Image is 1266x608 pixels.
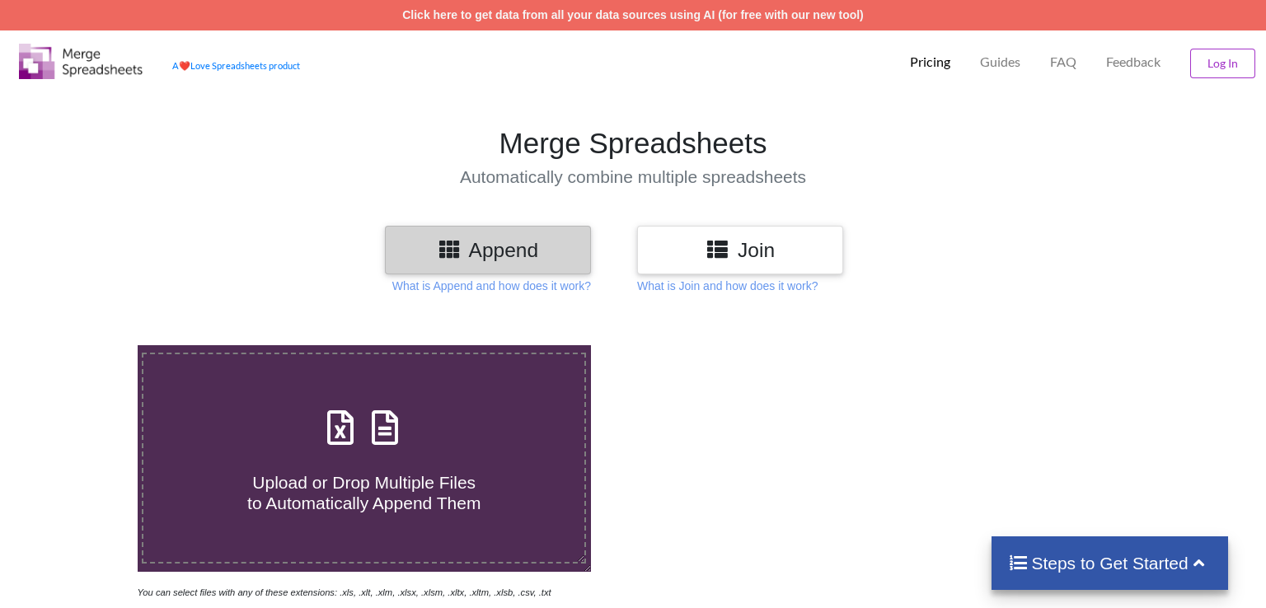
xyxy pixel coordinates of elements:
i: You can select files with any of these extensions: .xls, .xlt, .xlm, .xlsx, .xlsm, .xltx, .xltm, ... [138,587,551,597]
p: What is Join and how does it work? [637,278,818,294]
a: AheartLove Spreadsheets product [172,60,300,71]
span: heart [179,60,190,71]
p: Pricing [910,54,950,71]
button: Log In [1190,49,1255,78]
p: FAQ [1050,54,1076,71]
h4: Steps to Get Started [1008,553,1212,573]
img: Logo.png [19,44,143,79]
span: Upload or Drop Multiple Files to Automatically Append Them [247,473,481,512]
a: Click here to get data from all your data sources using AI (for free with our new tool) [402,8,864,21]
h3: Append [397,238,579,262]
p: What is Append and how does it work? [392,278,591,294]
span: Feedback [1106,55,1160,68]
p: Guides [980,54,1020,71]
h3: Join [649,238,831,262]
